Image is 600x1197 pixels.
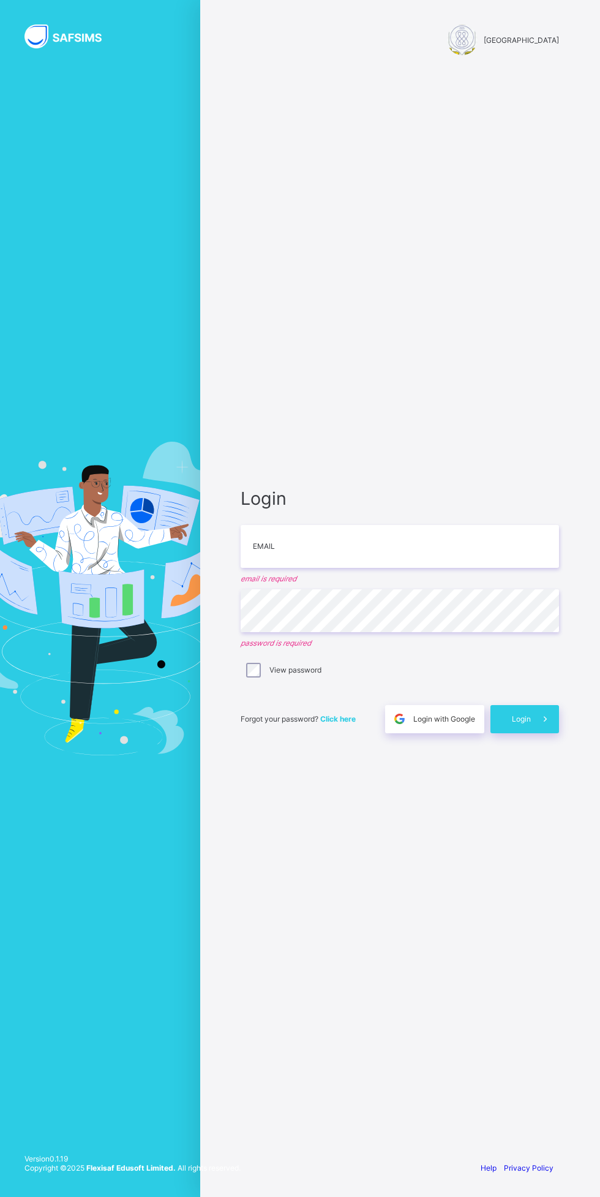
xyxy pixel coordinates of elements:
em: email is required [241,574,559,583]
span: Forgot your password? [241,714,356,723]
img: SAFSIMS Logo [24,25,116,48]
em: password is required [241,638,559,648]
span: Login [241,488,559,509]
img: google.396cfc9801f0270233282035f929180a.svg [392,712,407,726]
span: Copyright © 2025 All rights reserved. [24,1163,241,1172]
label: View password [269,665,321,674]
a: Help [481,1163,497,1172]
span: [GEOGRAPHIC_DATA] [484,36,559,45]
span: Version 0.1.19 [24,1154,241,1163]
a: Privacy Policy [504,1163,553,1172]
span: Login with Google [413,714,475,723]
span: Login [512,714,531,723]
a: Click here [320,714,356,723]
strong: Flexisaf Edusoft Limited. [86,1163,176,1172]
